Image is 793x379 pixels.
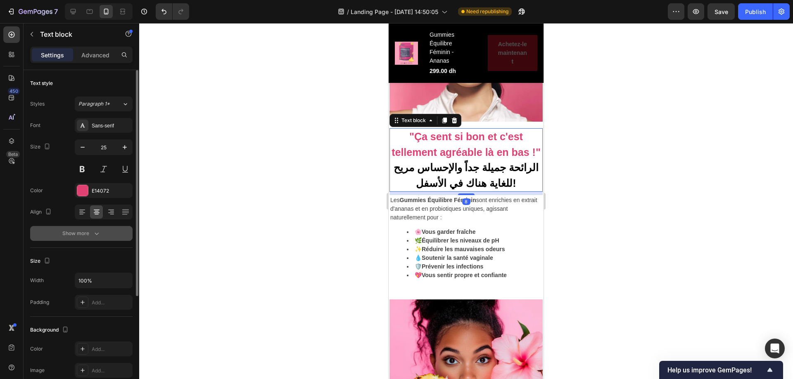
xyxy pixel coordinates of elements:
div: Styles [30,100,45,108]
p: Text block [40,29,110,39]
div: Keywords by Traffic [91,49,139,54]
div: E14072 [92,187,131,195]
span: Save [715,8,728,15]
div: Background [30,325,70,336]
span: / [347,7,349,16]
div: Align [30,207,53,218]
div: Font [30,122,40,129]
button: Paragraph 1* [75,97,133,111]
div: Padding [30,299,49,306]
div: Size [30,141,52,153]
div: Image [30,367,45,374]
div: Add... [92,346,131,353]
span: Need republishing [466,8,508,15]
div: Open Intercom Messenger [765,339,785,358]
span: Help us improve GemPages! [667,366,765,374]
p: Advanced [81,51,109,59]
p: 7 [54,7,58,16]
button: Show survey - Help us improve GemPages! [667,365,775,375]
div: Text style [30,80,53,87]
div: Publish [745,7,766,16]
div: Domain: [DOMAIN_NAME] [21,21,91,28]
div: Color [30,187,43,194]
p: Settings [41,51,64,59]
div: Width [30,277,44,284]
div: Size [30,256,52,267]
div: v 4.0.25 [23,13,40,20]
div: Undo/Redo [156,3,189,20]
div: 450 [8,88,20,94]
div: Add... [92,299,131,306]
iframe: Design area [389,23,544,379]
div: Color [30,345,43,353]
div: Beta [6,151,20,158]
img: logo_orange.svg [13,13,20,20]
span: Paragraph 1* [78,100,110,108]
img: website_grey.svg [13,21,20,28]
img: tab_keywords_by_traffic_grey.svg [82,48,89,54]
img: tab_domain_overview_orange.svg [22,48,29,54]
button: Show more [30,226,133,241]
input: Auto [75,273,132,288]
button: 7 [3,3,62,20]
button: Save [708,3,735,20]
button: Publish [738,3,773,20]
span: Landing Page - [DATE] 14:50:05 [351,7,438,16]
div: Show more [62,229,101,238]
div: Domain Overview [31,49,74,54]
div: Add... [92,367,131,374]
div: Sans-serif [92,122,131,129]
